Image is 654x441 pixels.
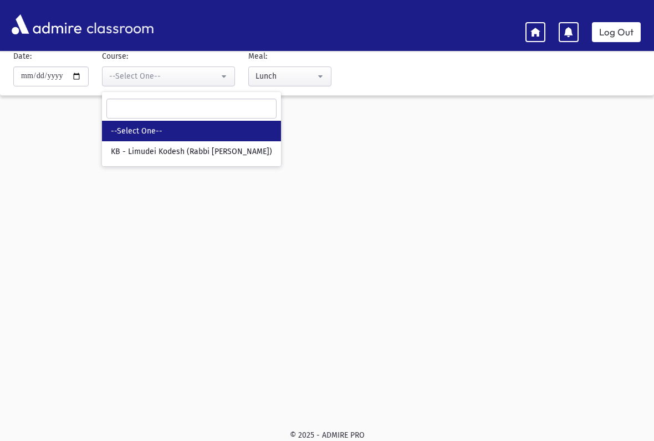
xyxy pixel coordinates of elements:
label: Meal: [248,50,267,62]
input: Search [106,99,277,119]
div: --Select One-- [109,70,219,82]
div: © 2025 - ADMIRE PRO [18,429,636,441]
span: classroom [84,10,154,39]
span: KB - Limudei Kodesh (Rabbi [PERSON_NAME]) [111,146,272,157]
button: Lunch [248,66,331,86]
label: Date: [13,50,32,62]
label: Course: [102,50,128,62]
a: Log Out [592,22,641,42]
span: --Select One-- [111,126,162,137]
img: AdmirePro [9,12,84,37]
div: Lunch [256,70,315,82]
button: --Select One-- [102,66,235,86]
